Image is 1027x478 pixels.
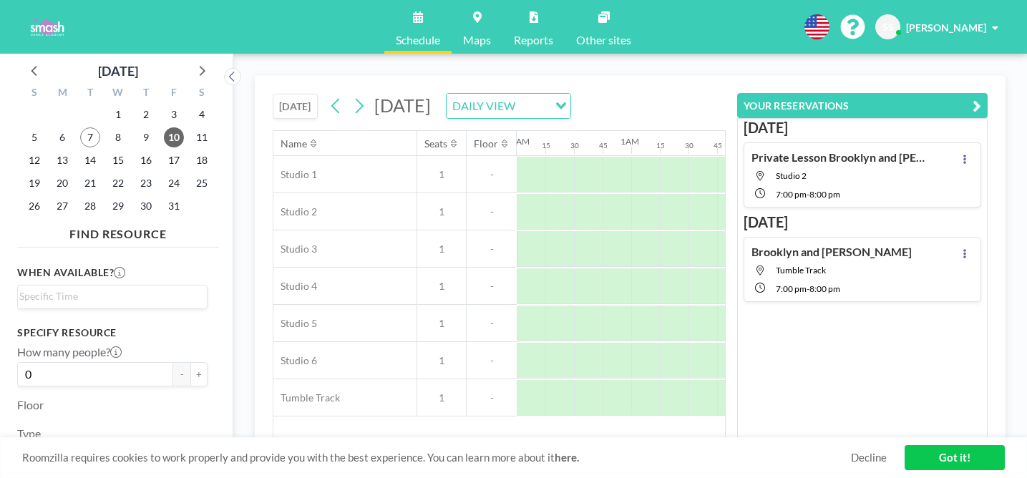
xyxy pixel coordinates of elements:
h4: Brooklyn and [PERSON_NAME] [751,245,912,259]
span: [PERSON_NAME] [906,21,986,34]
span: Monday, October 6, 2025 [52,127,72,147]
span: Tuesday, October 28, 2025 [80,196,100,216]
span: - [467,354,517,367]
div: 45 [599,141,608,150]
span: Sunday, October 26, 2025 [24,196,44,216]
span: Studio 1 [273,168,317,181]
span: Friday, October 3, 2025 [164,104,184,125]
div: 45 [714,141,722,150]
span: Friday, October 10, 2025 [164,127,184,147]
div: T [132,84,160,103]
span: Friday, October 17, 2025 [164,150,184,170]
label: Type [17,426,41,441]
span: Sunday, October 5, 2025 [24,127,44,147]
div: Search for option [447,94,570,118]
span: - [807,283,809,294]
div: S [188,84,215,103]
span: 1 [417,168,466,181]
div: Search for option [18,286,207,307]
span: Thursday, October 2, 2025 [136,104,156,125]
div: F [160,84,188,103]
span: Thursday, October 23, 2025 [136,173,156,193]
h4: FIND RESOURCE [17,221,219,241]
div: 12AM [506,136,530,147]
div: 1AM [620,136,639,147]
span: Monday, October 20, 2025 [52,173,72,193]
input: Search for option [19,288,199,304]
span: 1 [417,354,466,367]
button: [DATE] [273,94,318,119]
span: Tumble Track [776,265,826,275]
span: Schedule [396,34,440,46]
span: Thursday, October 30, 2025 [136,196,156,216]
h4: Private Lesson Brooklyn and [PERSON_NAME] [751,150,930,165]
span: SS [882,21,894,34]
span: [DATE] [374,94,431,116]
h3: [DATE] [744,213,981,231]
span: Studio 6 [273,354,317,367]
div: 30 [685,141,693,150]
span: 1 [417,391,466,404]
span: Studio 2 [776,170,807,181]
img: organization-logo [23,13,71,42]
span: 1 [417,205,466,218]
div: Seats [424,137,447,150]
span: 1 [417,280,466,293]
span: - [467,317,517,330]
span: 1 [417,317,466,330]
div: 15 [542,141,550,150]
span: 7:00 PM [776,189,807,200]
span: Thursday, October 9, 2025 [136,127,156,147]
div: 30 [570,141,579,150]
span: Wednesday, October 15, 2025 [108,150,128,170]
span: - [467,243,517,255]
span: - [467,280,517,293]
span: - [807,189,809,200]
h3: Specify resource [17,326,208,339]
div: W [104,84,132,103]
span: Tuesday, October 14, 2025 [80,150,100,170]
div: 15 [656,141,665,150]
div: [DATE] [98,61,138,81]
a: here. [555,451,579,464]
span: Saturday, October 25, 2025 [192,173,212,193]
span: Other sites [576,34,631,46]
span: 1 [417,243,466,255]
span: Wednesday, October 8, 2025 [108,127,128,147]
span: Tumble Track [273,391,340,404]
span: Maps [463,34,491,46]
span: Tuesday, October 7, 2025 [80,127,100,147]
div: T [77,84,104,103]
span: Studio 4 [273,280,317,293]
h3: [DATE] [744,119,981,137]
input: Search for option [520,97,547,115]
span: DAILY VIEW [449,97,518,115]
button: - [173,362,190,386]
span: Studio 2 [273,205,317,218]
div: M [49,84,77,103]
div: S [21,84,49,103]
span: Wednesday, October 22, 2025 [108,173,128,193]
label: Floor [17,398,44,412]
div: Name [281,137,307,150]
label: How many people? [17,345,122,359]
span: Wednesday, October 1, 2025 [108,104,128,125]
span: Wednesday, October 29, 2025 [108,196,128,216]
span: - [467,391,517,404]
span: Roomzilla requires cookies to work properly and provide you with the best experience. You can lea... [22,451,851,464]
span: Tuesday, October 21, 2025 [80,173,100,193]
span: Saturday, October 4, 2025 [192,104,212,125]
span: Reports [514,34,553,46]
span: Sunday, October 19, 2025 [24,173,44,193]
span: - [467,168,517,181]
div: Floor [474,137,498,150]
a: Got it! [905,445,1005,470]
span: Friday, October 24, 2025 [164,173,184,193]
span: Friday, October 31, 2025 [164,196,184,216]
span: Studio 3 [273,243,317,255]
span: Sunday, October 12, 2025 [24,150,44,170]
span: Monday, October 13, 2025 [52,150,72,170]
span: - [467,205,517,218]
span: 8:00 PM [809,189,840,200]
span: Monday, October 27, 2025 [52,196,72,216]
